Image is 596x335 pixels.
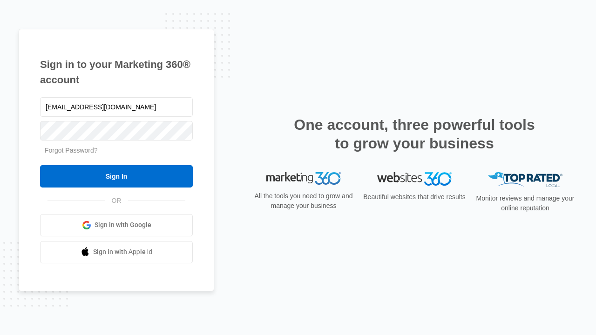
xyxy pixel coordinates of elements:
[93,247,153,257] span: Sign in with Apple Id
[291,115,538,153] h2: One account, three powerful tools to grow your business
[95,220,151,230] span: Sign in with Google
[40,241,193,263] a: Sign in with Apple Id
[488,172,562,188] img: Top Rated Local
[40,57,193,87] h1: Sign in to your Marketing 360® account
[40,214,193,236] a: Sign in with Google
[473,194,577,213] p: Monitor reviews and manage your online reputation
[377,172,452,186] img: Websites 360
[45,147,98,154] a: Forgot Password?
[362,192,467,202] p: Beautiful websites that drive results
[266,172,341,185] img: Marketing 360
[251,191,356,211] p: All the tools you need to grow and manage your business
[105,196,128,206] span: OR
[40,165,193,188] input: Sign In
[40,97,193,117] input: Email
